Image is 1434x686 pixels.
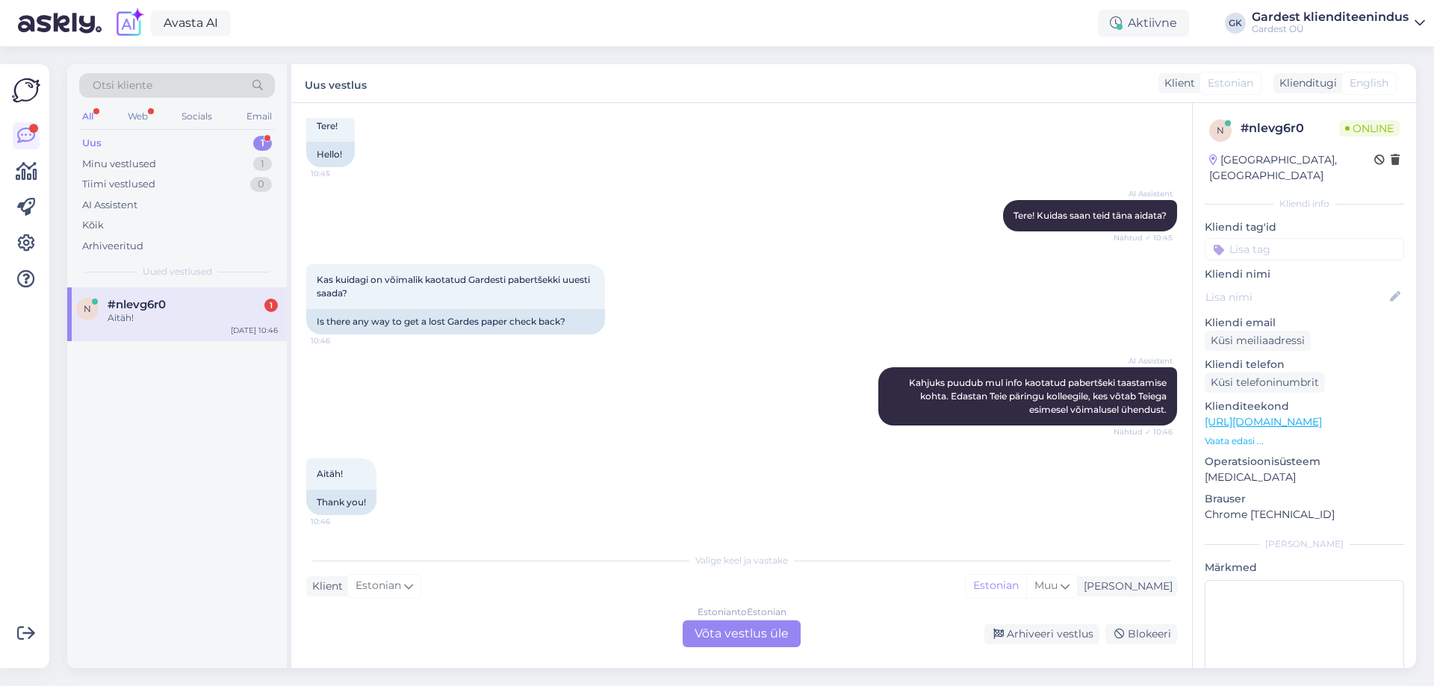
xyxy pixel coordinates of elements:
[151,10,231,36] a: Avasta AI
[1205,415,1322,428] a: [URL][DOMAIN_NAME]
[1078,579,1173,594] div: [PERSON_NAME]
[1241,119,1339,137] div: # nlevg6r0
[1209,152,1374,184] div: [GEOGRAPHIC_DATA], [GEOGRAPHIC_DATA]
[1350,75,1388,91] span: English
[84,303,91,314] span: n
[1034,579,1058,592] span: Muu
[253,136,272,151] div: 1
[306,554,1177,567] div: Valige keel ja vastake
[698,605,786,619] div: Estonian to Estonian
[82,157,156,172] div: Minu vestlused
[311,168,367,179] span: 10:45
[1205,372,1325,393] div: Küsi telefoninumbrit
[1205,197,1404,211] div: Kliendi info
[1208,75,1253,91] span: Estonian
[82,198,137,213] div: AI Assistent
[1205,238,1404,261] input: Lisa tag
[1205,434,1404,448] p: Vaata edasi ...
[1205,357,1404,372] p: Kliendi telefon
[125,107,151,126] div: Web
[305,73,367,93] label: Uus vestlus
[306,490,376,515] div: Thank you!
[82,177,155,192] div: Tiimi vestlused
[108,298,166,311] span: #nlevg6r0
[317,120,338,131] span: Tere!
[1205,219,1404,235] p: Kliendi tag'id
[12,76,40,105] img: Askly Logo
[1014,210,1167,221] span: Tere! Kuidas saan teid täna aidata?
[966,575,1026,597] div: Estonian
[264,299,278,312] div: 1
[683,620,801,647] div: Võta vestlus üle
[93,78,152,93] span: Otsi kliente
[356,578,401,594] span: Estonian
[1252,23,1409,35] div: Gardest OÜ
[1205,331,1311,351] div: Küsi meiliaadressi
[114,7,145,39] img: explore-ai
[108,311,278,325] div: Aitäh!
[1273,75,1337,91] div: Klienditugi
[1205,454,1404,470] p: Operatsioonisüsteem
[306,142,355,167] div: Hello!
[1339,120,1400,137] span: Online
[250,177,272,192] div: 0
[311,516,367,527] span: 10:46
[1105,624,1177,644] div: Blokeeri
[79,107,96,126] div: All
[1205,560,1404,576] p: Märkmed
[82,218,104,233] div: Kõik
[306,579,343,594] div: Klient
[1252,11,1409,23] div: Gardest klienditeenindus
[1205,537,1404,551] div: [PERSON_NAME]
[311,335,367,346] span: 10:46
[243,107,275,126] div: Email
[1252,11,1425,35] a: Gardest klienditeenindusGardest OÜ
[1205,315,1404,331] p: Kliendi email
[143,265,212,278] span: Uued vestlused
[82,239,143,254] div: Arhiveeritud
[317,274,592,299] span: Kas kuidagi on võimalik kaotatud Gardesti pabertšekki uuesti saada?
[909,377,1169,415] span: Kahjuks puudub mul info kaotatud pabertšeki taastamise kohta. Edastan Teie päringu kolleegile, ke...
[179,107,215,126] div: Socials
[1117,188,1173,199] span: AI Assistent
[253,157,272,172] div: 1
[306,309,605,334] div: Is there any way to get a lost Gardes paper check back?
[1205,507,1404,523] p: Chrome [TECHNICAL_ID]
[1205,289,1387,305] input: Lisa nimi
[1098,10,1189,37] div: Aktiivne
[231,325,278,336] div: [DATE] 10:46
[1225,13,1246,34] div: GK
[1217,125,1224,136] span: n
[1114,232,1173,243] span: Nähtud ✓ 10:45
[1205,399,1404,414] p: Klienditeekond
[1158,75,1195,91] div: Klient
[1114,426,1173,437] span: Nähtud ✓ 10:46
[1205,491,1404,507] p: Brauser
[1117,355,1173,367] span: AI Assistent
[1205,266,1404,282] p: Kliendi nimi
[317,468,343,479] span: Aitäh!
[1205,470,1404,485] p: [MEDICAL_DATA]
[82,136,102,151] div: Uus
[984,624,1099,644] div: Arhiveeri vestlus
